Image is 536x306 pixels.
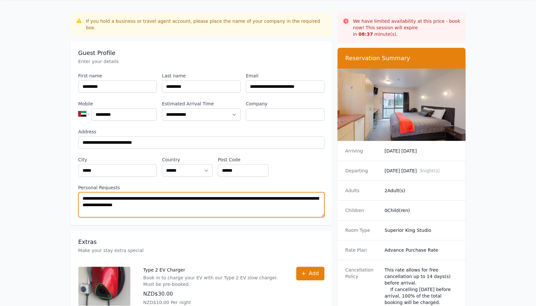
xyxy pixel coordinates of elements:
[143,274,283,287] p: Book in to charge your EV with our Type 2 EV slow charger. Must be pre-booked.
[78,156,157,163] label: City
[143,299,283,306] p: NZD$10.00 Per night
[78,247,324,254] p: Make your stay extra special
[345,148,379,154] dt: Arriving
[345,207,379,214] dt: Children
[162,156,213,163] label: Country
[385,167,458,174] dd: [DATE] [DATE]
[345,227,379,233] dt: Room Type
[309,270,319,277] span: Add
[78,184,324,191] label: Personal Requests
[385,187,458,194] dd: 2 Adult(s)
[78,238,324,246] h3: Extras
[345,247,379,253] dt: Rate Plan
[162,100,241,107] label: Estimated Arrival Time
[345,267,379,306] dt: Cancellation Policy
[385,227,458,233] dd: Superior King Studio
[345,187,379,194] dt: Adults
[296,267,324,280] button: Add
[78,128,324,135] label: Address
[246,73,324,79] label: Email
[218,156,268,163] label: Post Code
[385,267,458,306] div: This rate allows for free cancellation up to 14 days(s) before arrival. If cancelling [DATE] befo...
[419,168,440,173] span: 3 night(s)
[353,18,461,37] p: We have limited availability at this price - book now! This session will expire in minute(s).
[78,100,157,107] label: Mobile
[78,267,130,306] img: Type 2 EV Charger
[143,267,283,273] p: Type 2 EV Charger
[385,148,458,154] dd: [DATE] [DATE]
[78,73,157,79] label: First name
[337,69,466,141] img: Superior King Studio
[345,54,458,62] h3: Reservation Summary
[78,58,324,65] p: Enter your details
[143,290,283,298] p: NZD$30.00
[345,167,379,174] dt: Departing
[359,32,373,37] strong: 08 : 37
[246,100,324,107] label: Company
[385,207,458,214] dd: 0 Child(ren)
[78,49,324,57] h3: Guest Profile
[385,247,458,253] dd: Advance Purchase Rate
[162,73,241,79] label: Last name
[86,18,327,31] div: If you hold a business or travel agent account, please place the name of your company in the requ...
